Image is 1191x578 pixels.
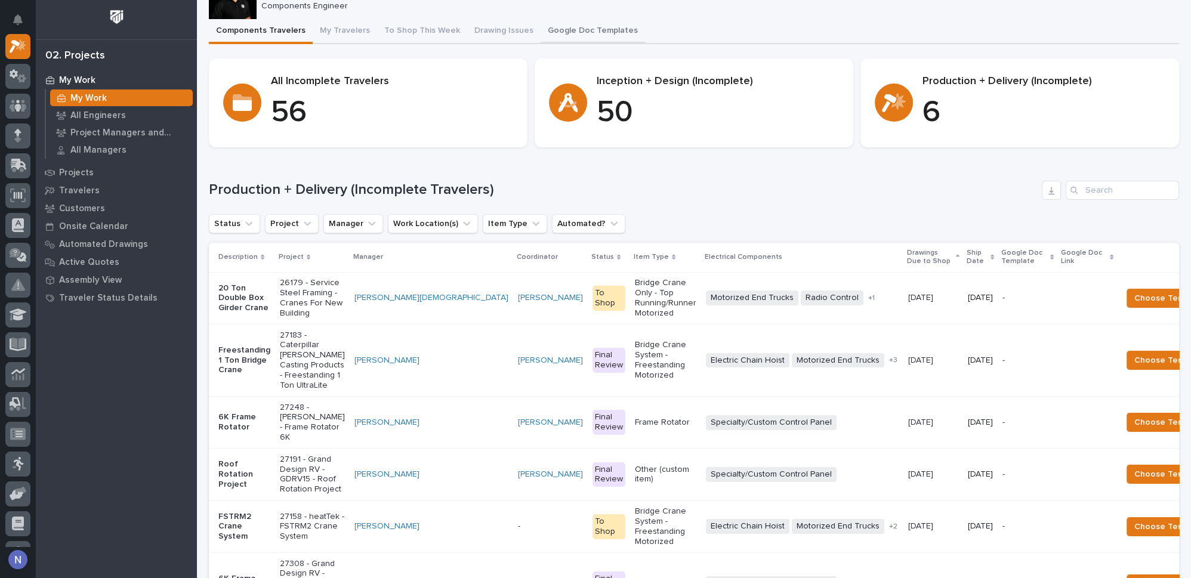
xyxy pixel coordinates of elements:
p: Item Type [634,251,669,264]
a: My Work [46,89,197,106]
h1: Production + Delivery (Incomplete Travelers) [209,181,1037,199]
a: Active Quotes [36,253,197,271]
p: All Managers [70,145,126,156]
a: [PERSON_NAME] [354,469,419,480]
p: 50 [597,95,839,131]
span: + 2 [889,523,897,530]
p: Other (custom item) [635,465,696,485]
a: [PERSON_NAME] [518,469,583,480]
a: Onsite Calendar [36,217,197,235]
button: Notifications [5,7,30,32]
p: Customers [59,203,105,214]
a: [PERSON_NAME] [518,418,583,428]
p: [DATE] [908,467,936,480]
p: [DATE] [908,519,936,531]
button: To Shop This Week [377,19,467,44]
p: Description [218,251,258,264]
span: Radio Control [801,290,863,305]
a: Project Managers and Engineers [46,124,197,141]
div: Notifications [15,14,30,33]
p: Freestanding 1 Ton Bridge Crane [218,345,270,375]
p: All Engineers [70,110,126,121]
a: [PERSON_NAME][DEMOGRAPHIC_DATA] [354,293,508,303]
button: Drawing Issues [467,19,541,44]
p: Project [279,251,304,264]
p: Manager [353,251,383,264]
p: My Work [59,75,95,86]
p: Project Managers and Engineers [70,128,188,138]
span: + 3 [889,357,897,364]
div: Final Review [593,348,625,373]
p: 6K Frame Rotator [218,412,270,432]
p: Roof Rotation Project [218,459,270,489]
span: + 1 [868,295,875,302]
p: - [1002,356,1053,366]
p: - [518,521,583,531]
p: Travelers [59,186,100,196]
p: My Work [70,93,107,104]
p: Google Doc Template [1001,246,1047,268]
a: Projects [36,163,197,181]
p: [DATE] [968,521,993,531]
p: Inception + Design (Incomplete) [597,75,839,88]
p: Google Doc Link [1061,246,1107,268]
span: Electric Chain Hoist [706,519,789,534]
span: Electric Chain Hoist [706,353,789,368]
a: Travelers [36,181,197,199]
p: 26179 - Service Steel Framing - Cranes For New Building [280,278,345,318]
span: Motorized End Trucks [706,290,798,305]
p: Traveler Status Details [59,293,158,304]
button: Status [209,214,260,233]
a: Assembly View [36,271,197,289]
p: All Incomplete Travelers [271,75,513,88]
a: All Engineers [46,107,197,123]
p: [DATE] [968,469,993,480]
div: 02. Projects [45,50,105,63]
a: [PERSON_NAME] [354,521,419,531]
button: My Travelers [313,19,377,44]
div: Final Review [593,462,625,487]
span: Motorized End Trucks [792,353,884,368]
p: 6 [922,95,1165,131]
p: - [1002,469,1053,480]
p: - [1002,418,1053,428]
span: Specialty/Custom Control Panel [706,415,837,430]
p: 20 Ton Double Box Girder Crane [218,283,270,313]
button: Google Doc Templates [541,19,645,44]
div: Final Review [593,410,625,435]
button: Components Travelers [209,19,313,44]
a: [PERSON_NAME] [518,293,583,303]
button: Work Location(s) [388,214,478,233]
a: [PERSON_NAME] [518,356,583,366]
p: [DATE] [968,418,993,428]
p: [DATE] [968,293,993,303]
p: Projects [59,168,94,178]
p: [DATE] [908,290,936,303]
a: Traveler Status Details [36,289,197,307]
a: Automated Drawings [36,235,197,253]
p: Production + Delivery (Incomplete) [922,75,1165,88]
button: Item Type [483,214,547,233]
p: 27158 - heatTek - FSTRM2 Crane System [280,512,345,542]
a: Customers [36,199,197,217]
p: Automated Drawings [59,239,148,250]
button: Automated? [552,214,625,233]
p: Ship Date [967,246,988,268]
p: Status [591,251,614,264]
button: users-avatar [5,547,30,572]
p: [DATE] [968,356,993,366]
p: [DATE] [908,415,936,428]
p: [DATE] [908,353,936,366]
a: [PERSON_NAME] [354,418,419,428]
p: 27183 - Caterpillar [PERSON_NAME] Casting Products - Freestanding 1 Ton UltraLite [280,330,345,391]
p: Components Engineer [261,1,1170,11]
p: - [1002,293,1053,303]
p: Assembly View [59,275,122,286]
p: Electrical Components [705,251,782,264]
span: Specialty/Custom Control Panel [706,467,837,482]
p: Bridge Crane System - Freestanding Motorized [635,506,696,546]
button: Manager [323,214,383,233]
p: 27248 - [PERSON_NAME] - Frame Rotator 6K [280,403,345,443]
a: [PERSON_NAME] [354,356,419,366]
span: Motorized End Trucks [792,519,884,534]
